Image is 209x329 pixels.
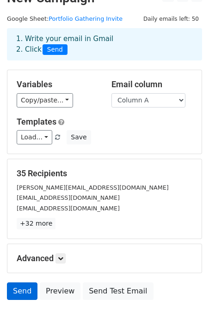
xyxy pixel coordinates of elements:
[7,15,123,22] small: Google Sheet:
[40,282,80,300] a: Preview
[17,79,98,90] h5: Variables
[17,184,169,191] small: [PERSON_NAME][EMAIL_ADDRESS][DOMAIN_NAME]
[83,282,153,300] a: Send Test Email
[67,130,91,144] button: Save
[17,168,192,179] h5: 35 Recipients
[17,218,55,229] a: +32 more
[43,44,68,55] span: Send
[17,117,56,126] a: Templates
[17,130,52,144] a: Load...
[140,15,202,22] a: Daily emails left: 50
[140,14,202,24] span: Daily emails left: 50
[111,79,192,90] h5: Email column
[49,15,123,22] a: Portfolio Gathering Invite
[7,282,37,300] a: Send
[163,285,209,329] iframe: Chat Widget
[17,93,73,108] a: Copy/paste...
[17,194,120,201] small: [EMAIL_ADDRESS][DOMAIN_NAME]
[9,34,200,55] div: 1. Write your email in Gmail 2. Click
[17,205,120,212] small: [EMAIL_ADDRESS][DOMAIN_NAME]
[17,253,192,263] h5: Advanced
